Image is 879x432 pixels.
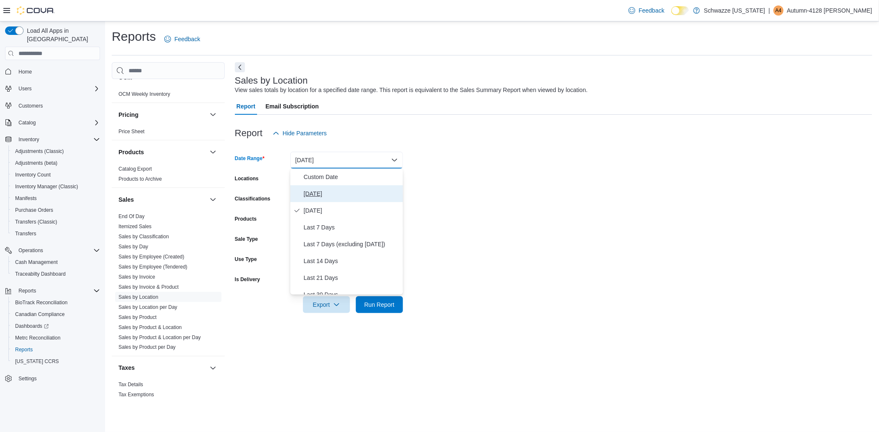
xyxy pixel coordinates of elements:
a: OCM Weekly Inventory [118,91,170,97]
label: Locations [235,175,259,182]
span: Hide Parameters [283,129,327,137]
span: Sales by Product per Day [118,344,176,351]
button: Transfers [8,228,103,240]
span: Users [18,85,32,92]
span: Sales by Employee (Tendered) [118,263,187,270]
p: | [768,5,770,16]
span: Inventory Count [15,171,51,178]
span: Transfers (Classic) [12,217,100,227]
span: Sales by Product [118,314,157,321]
a: Tax Exemptions [118,392,154,398]
a: Reports [12,345,36,355]
button: Manifests [8,192,103,204]
span: Manifests [12,193,100,203]
label: Use Type [235,256,257,263]
button: Sales [208,195,218,205]
button: [DATE] [290,152,403,169]
button: Taxes [118,364,206,372]
button: Purchase Orders [8,204,103,216]
span: Inventory [15,134,100,145]
a: Sales by Product & Location per Day [118,335,201,340]
span: Manifests [15,195,37,202]
span: Inventory Manager (Classic) [12,182,100,192]
span: Settings [15,373,100,384]
a: Metrc Reconciliation [12,333,64,343]
span: OCM Weekly Inventory [118,91,170,97]
a: Sales by Classification [118,234,169,240]
button: Metrc Reconciliation [8,332,103,344]
button: Canadian Compliance [8,308,103,320]
span: Email Subscription [266,98,319,115]
button: Users [2,83,103,95]
span: Metrc Reconciliation [12,333,100,343]
button: Inventory Count [8,169,103,181]
button: Catalog [2,117,103,129]
h3: Taxes [118,364,135,372]
span: Cash Management [15,259,58,266]
h3: Products [118,148,144,156]
span: Adjustments (beta) [15,160,58,166]
button: Operations [2,245,103,256]
span: [DATE] [304,189,400,199]
span: Settings [18,375,37,382]
span: Operations [15,245,100,256]
button: Settings [2,372,103,385]
div: Sales [112,211,225,356]
button: Taxes [208,363,218,373]
p: Autumn-4128 [PERSON_NAME] [787,5,872,16]
label: Date Range [235,155,265,162]
div: View sales totals by location for a specified date range. This report is equivalent to the Sales ... [235,86,588,95]
div: Autumn-4128 Mares [774,5,784,16]
img: Cova [17,6,55,15]
span: Sales by Invoice [118,274,155,280]
button: Users [15,84,35,94]
button: Next [235,62,245,72]
span: Operations [18,247,43,254]
button: Sales [118,195,206,204]
a: Manifests [12,193,40,203]
span: Itemized Sales [118,223,152,230]
button: Export [303,296,350,313]
span: Last 21 Days [304,273,400,283]
span: Home [18,68,32,75]
label: Sale Type [235,236,258,242]
button: Reports [8,344,103,356]
span: Traceabilty Dashboard [15,271,66,277]
a: Inventory Count [12,170,54,180]
button: Adjustments (beta) [8,157,103,169]
span: Customers [15,100,100,111]
a: Dashboards [12,321,52,331]
a: Sales by Invoice & Product [118,284,179,290]
span: Inventory Manager (Classic) [15,183,78,190]
span: Last 30 Days [304,290,400,300]
span: Last 7 Days [304,222,400,232]
div: Pricing [112,126,225,140]
label: Products [235,216,257,222]
span: [US_STATE] CCRS [15,358,59,365]
h3: Sales [118,195,134,204]
a: End Of Day [118,213,145,219]
label: Classifications [235,195,271,202]
button: Cash Management [8,256,103,268]
span: Products to Archive [118,176,162,182]
span: Catalog [18,119,36,126]
a: BioTrack Reconciliation [12,298,71,308]
a: Sales by Location per Day [118,304,177,310]
h1: Reports [112,28,156,45]
div: Taxes [112,380,225,403]
a: Sales by Product per Day [118,345,176,350]
button: [US_STATE] CCRS [8,356,103,367]
span: Sales by Day [118,243,148,250]
span: Washington CCRS [12,356,100,366]
span: Purchase Orders [12,205,100,215]
button: Reports [2,285,103,297]
a: Catalog Export [118,166,152,172]
span: Price Sheet [118,128,145,135]
div: Select listbox [290,169,403,295]
span: Export [308,296,345,313]
h3: Pricing [118,111,138,119]
button: BioTrack Reconciliation [8,297,103,308]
